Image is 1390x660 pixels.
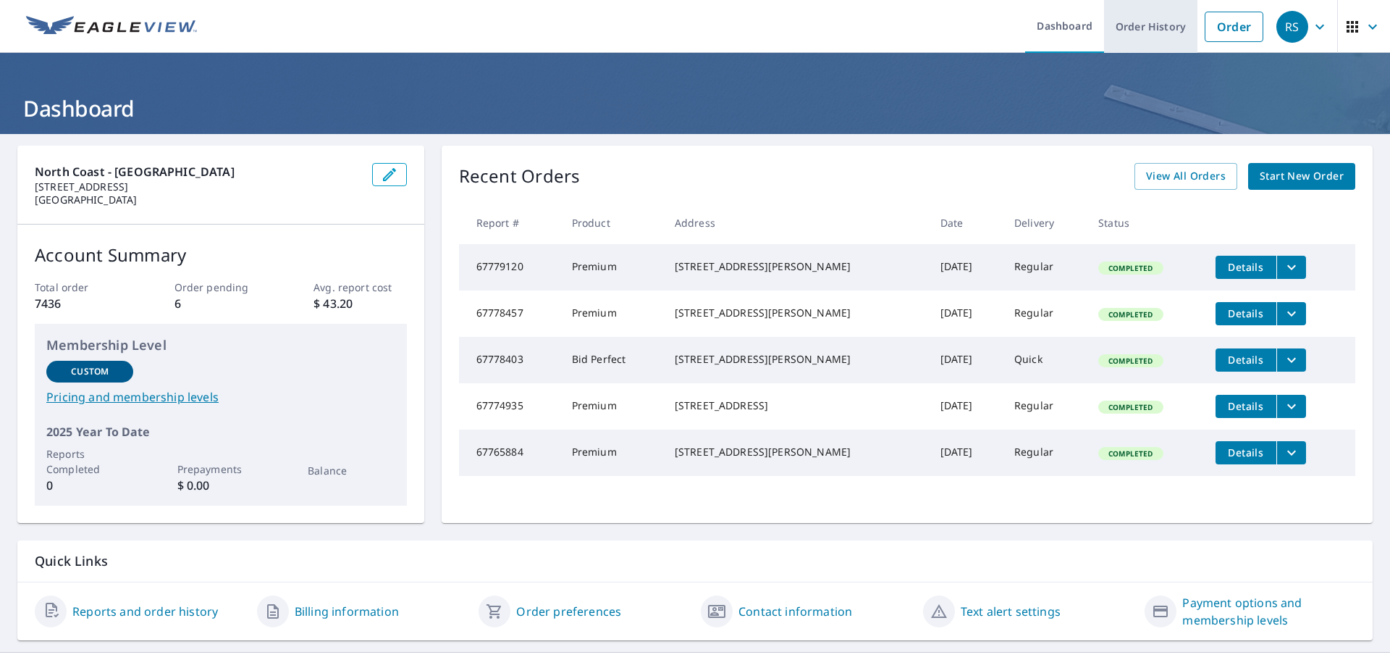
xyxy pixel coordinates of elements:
p: Reports Completed [46,446,133,477]
td: 67779120 [459,244,560,291]
p: $ 43.20 [313,295,406,312]
p: [STREET_ADDRESS] [35,180,361,193]
button: filesDropdownBtn-67779120 [1276,256,1306,279]
div: [STREET_ADDRESS][PERSON_NAME] [675,352,917,367]
td: Bid Perfect [560,337,663,383]
button: detailsBtn-67774935 [1216,395,1276,418]
td: Premium [560,383,663,430]
span: Completed [1100,402,1161,412]
div: [STREET_ADDRESS][PERSON_NAME] [675,306,917,320]
span: Details [1224,306,1268,320]
a: Contact information [738,603,852,620]
td: 67765884 [459,430,560,476]
p: Balance [308,463,395,478]
td: Regular [1003,291,1087,337]
span: Start New Order [1260,167,1344,185]
button: detailsBtn-67765884 [1216,441,1276,464]
td: [DATE] [929,244,1003,291]
p: 0 [46,477,133,494]
p: 6 [174,295,267,312]
td: [DATE] [929,291,1003,337]
p: Custom [71,365,109,378]
td: 67774935 [459,383,560,430]
th: Report # [459,201,560,244]
button: filesDropdownBtn-67778457 [1276,302,1306,325]
p: Order pending [174,280,267,295]
td: Premium [560,244,663,291]
button: filesDropdownBtn-67774935 [1276,395,1306,418]
p: Quick Links [35,552,1355,570]
div: [STREET_ADDRESS] [675,398,917,413]
span: Completed [1100,356,1161,366]
p: Recent Orders [459,163,581,190]
td: Premium [560,291,663,337]
p: [GEOGRAPHIC_DATA] [35,193,361,206]
a: View All Orders [1134,163,1237,190]
p: North Coast - [GEOGRAPHIC_DATA] [35,163,361,180]
p: Avg. report cost [313,280,406,295]
a: Order preferences [516,603,621,620]
td: Premium [560,430,663,476]
p: Prepayments [177,461,264,477]
td: [DATE] [929,383,1003,430]
span: Completed [1100,448,1161,459]
a: Reports and order history [72,603,218,620]
span: Details [1224,353,1268,367]
p: Membership Level [46,335,395,355]
th: Date [929,201,1003,244]
a: Billing information [295,603,399,620]
button: detailsBtn-67778457 [1216,302,1276,325]
span: Completed [1100,263,1161,273]
td: Regular [1003,244,1087,291]
td: Quick [1003,337,1087,383]
span: View All Orders [1146,167,1226,185]
p: 2025 Year To Date [46,423,395,440]
p: 7436 [35,295,127,312]
a: Payment options and membership levels [1182,594,1355,629]
a: Order [1205,12,1263,42]
th: Address [663,201,929,244]
a: Start New Order [1248,163,1355,190]
span: Completed [1100,309,1161,319]
th: Delivery [1003,201,1087,244]
button: filesDropdownBtn-67765884 [1276,441,1306,464]
a: Text alert settings [961,603,1061,620]
td: 67778403 [459,337,560,383]
td: 67778457 [459,291,560,337]
img: EV Logo [26,16,197,38]
td: [DATE] [929,337,1003,383]
td: Regular [1003,430,1087,476]
button: detailsBtn-67779120 [1216,256,1276,279]
button: filesDropdownBtn-67778403 [1276,348,1306,372]
div: [STREET_ADDRESS][PERSON_NAME] [675,445,917,459]
p: Account Summary [35,242,407,268]
p: Total order [35,280,127,295]
span: Details [1224,446,1268,459]
a: Pricing and membership levels [46,388,395,406]
h1: Dashboard [17,93,1373,123]
div: RS [1276,11,1308,43]
td: [DATE] [929,430,1003,476]
td: Regular [1003,383,1087,430]
p: $ 0.00 [177,477,264,494]
span: Details [1224,399,1268,413]
th: Status [1087,201,1204,244]
span: Details [1224,260,1268,274]
th: Product [560,201,663,244]
div: [STREET_ADDRESS][PERSON_NAME] [675,259,917,274]
button: detailsBtn-67778403 [1216,348,1276,372]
